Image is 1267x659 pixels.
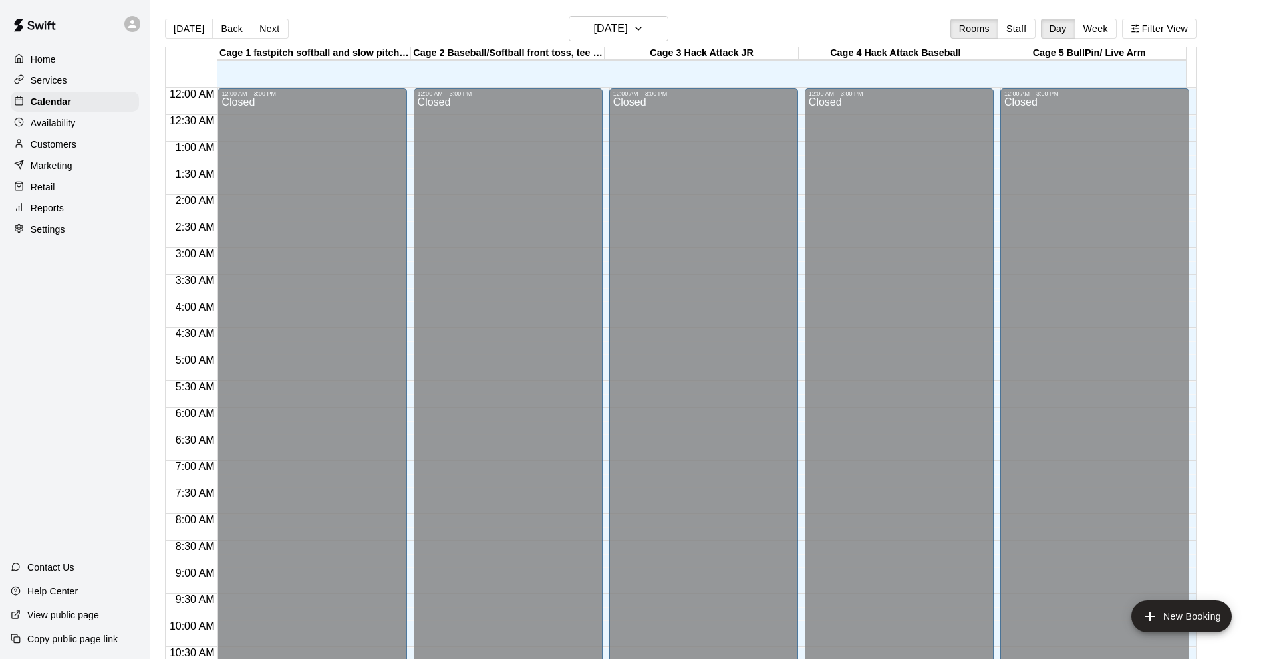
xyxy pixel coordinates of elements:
[1041,19,1075,39] button: Day
[411,47,605,60] div: Cage 2 Baseball/Softball front toss, tee work , No Machine
[172,168,218,180] span: 1:30 AM
[31,95,71,108] p: Calendar
[613,90,794,97] div: 12:00 AM – 3:00 PM
[1004,90,1185,97] div: 12:00 AM – 3:00 PM
[11,198,139,218] a: Reports
[172,195,218,206] span: 2:00 AM
[11,92,139,112] a: Calendar
[172,248,218,259] span: 3:00 AM
[166,88,218,100] span: 12:00 AM
[172,594,218,605] span: 9:30 AM
[809,90,990,97] div: 12:00 AM – 3:00 PM
[251,19,288,39] button: Next
[172,541,218,552] span: 8:30 AM
[1131,600,1232,632] button: add
[172,328,218,339] span: 4:30 AM
[950,19,998,39] button: Rooms
[172,381,218,392] span: 5:30 AM
[11,219,139,239] a: Settings
[212,19,251,39] button: Back
[172,354,218,366] span: 5:00 AM
[31,116,76,130] p: Availability
[172,301,218,313] span: 4:00 AM
[172,461,218,472] span: 7:00 AM
[221,90,402,97] div: 12:00 AM – 3:00 PM
[11,156,139,176] a: Marketing
[172,434,218,446] span: 6:30 AM
[799,47,992,60] div: Cage 4 Hack Attack Baseball
[172,487,218,499] span: 7:30 AM
[998,19,1036,39] button: Staff
[166,647,218,658] span: 10:30 AM
[1122,19,1197,39] button: Filter View
[992,47,1186,60] div: Cage 5 BullPin/ Live Arm
[172,567,218,579] span: 9:00 AM
[569,16,668,41] button: [DATE]
[11,70,139,90] a: Services
[418,90,599,97] div: 12:00 AM – 3:00 PM
[31,223,65,236] p: Settings
[1075,19,1117,39] button: Week
[172,142,218,153] span: 1:00 AM
[31,74,67,87] p: Services
[11,49,139,69] a: Home
[217,47,411,60] div: Cage 1 fastpitch softball and slow pitch softball
[166,115,218,126] span: 12:30 AM
[172,408,218,419] span: 6:00 AM
[11,134,139,154] a: Customers
[31,201,64,215] p: Reports
[11,113,139,133] a: Availability
[31,180,55,194] p: Retail
[31,138,76,151] p: Customers
[172,275,218,286] span: 3:30 AM
[31,159,72,172] p: Marketing
[605,47,798,60] div: Cage 3 Hack Attack JR
[166,620,218,632] span: 10:00 AM
[27,608,99,622] p: View public page
[31,53,56,66] p: Home
[11,177,139,197] a: Retail
[172,221,218,233] span: 2:30 AM
[27,632,118,646] p: Copy public page link
[594,19,628,38] h6: [DATE]
[165,19,213,39] button: [DATE]
[27,585,78,598] p: Help Center
[172,514,218,525] span: 8:00 AM
[27,561,74,574] p: Contact Us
